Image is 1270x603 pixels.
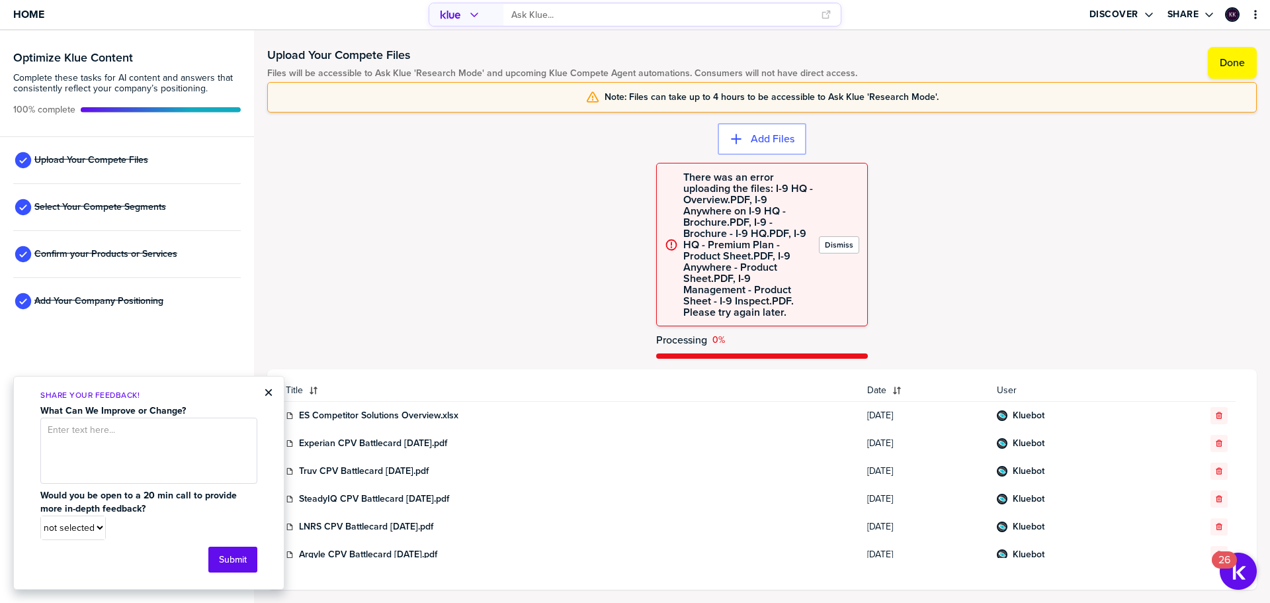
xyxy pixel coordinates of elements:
button: Submit [208,547,257,573]
div: Kluebot [997,522,1007,532]
label: Dismiss [825,240,853,250]
button: Open Resource Center, 26 new notifications [1220,553,1257,590]
span: Note: Files can take up to 4 hours to be accessible to Ask Klue 'Research Mode'. [605,92,939,103]
label: Done [1220,56,1245,70]
div: Kluebot [997,438,1007,449]
img: 60f17eee712c3062f0cc75446d79b86e-sml.png [998,551,1006,559]
span: [DATE] [867,549,982,560]
div: Kluebot [997,494,1007,504]
label: Discover [1089,9,1138,21]
img: 60f17eee712c3062f0cc75446d79b86e-sml.png [998,467,1006,475]
a: Kluebot [1013,410,1044,421]
span: [DATE] [867,522,982,532]
div: Kluebot [997,466,1007,477]
span: Title [286,385,303,396]
a: Kluebot [1013,466,1044,477]
span: Processing [656,334,707,346]
span: Confirm your Products or Services [34,249,177,259]
a: Kluebot [1013,494,1044,504]
div: Kluebot [997,410,1007,421]
div: Kristen Kalz [1225,7,1240,22]
span: Add Your Company Positioning [34,296,163,306]
a: Argyle CPV Battlecard [DATE].pdf [299,549,437,560]
input: Ask Klue... [511,4,813,26]
span: [DATE] [867,438,982,449]
a: ES Competitor Solutions Overview.xlsx [299,410,458,421]
span: User [997,385,1143,396]
span: Active [13,105,75,115]
h3: Optimize Klue Content [13,52,241,64]
img: 60f17eee712c3062f0cc75446d79b86e-sml.png [998,440,1006,447]
span: [DATE] [867,410,982,421]
span: [DATE] [867,466,982,477]
a: Kluebot [1013,522,1044,532]
h1: Upload Your Compete Files [267,47,857,63]
span: [DATE] [867,494,982,504]
a: Kluebot [1013,549,1044,560]
span: Home [13,9,44,20]
a: Experian CPV Battlecard [DATE].pdf [299,438,447,449]
label: Add Files [751,132,794,146]
img: 60f17eee712c3062f0cc75446d79b86e-sml.png [998,523,1006,531]
span: Error [712,335,725,346]
label: Share [1167,9,1199,21]
div: 26 [1218,560,1230,577]
button: Close [264,385,273,400]
span: Complete these tasks for AI content and answers that consistently reflect your company’s position... [13,73,241,94]
a: SteadyIQ CPV Battlecard [DATE].pdf [299,494,449,504]
a: Edit Profile [1224,6,1241,23]
a: Truv CPV Battlecard [DATE].pdf [299,466,429,477]
a: Kluebot [1013,438,1044,449]
img: 60f17eee712c3062f0cc75446d79b86e-sml.png [998,412,1006,420]
a: LNRS CPV Battlecard [DATE].pdf [299,522,433,532]
span: There was an error uploading the files: I-9 HQ - Overview.PDF, I-9 Anywhere on I-9 HQ - Brochure.... [683,171,814,318]
strong: What Can We Improve or Change? [40,404,186,418]
button: Dismiss [819,236,859,254]
img: 60f17eee712c3062f0cc75446d79b86e-sml.png [998,495,1006,503]
span: Date [867,385,886,396]
span: Select Your Compete Segments [34,202,166,212]
img: 077a92782e7785b2d0ad9bd98defbe06-sml.png [1226,9,1238,21]
div: Kluebot [997,549,1007,560]
p: Share Your Feedback! [40,390,257,401]
strong: Would you be open to a 20 min call to provide more in-depth feedback? [40,488,239,516]
span: Files will be accessible to Ask Klue 'Research Mode' and upcoming Klue Compete Agent automations.... [267,68,857,79]
span: Upload Your Compete Files [34,155,148,165]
